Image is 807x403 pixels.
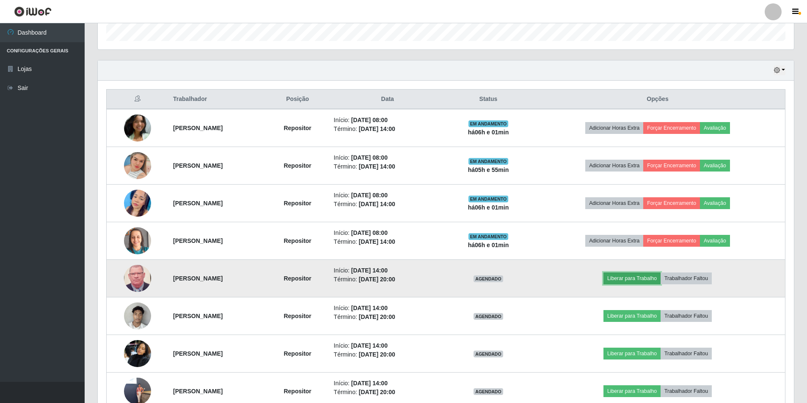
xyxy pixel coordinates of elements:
button: Adicionar Horas Extra [585,235,643,247]
button: Adicionar Horas Extra [585,197,643,209]
strong: Repositor [284,313,311,319]
button: Liberar para Trabalho [603,385,661,397]
time: [DATE] 14:00 [351,305,388,311]
strong: há 06 h e 01 min [468,204,509,211]
strong: [PERSON_NAME] [173,200,223,207]
strong: Repositor [284,237,311,244]
strong: [PERSON_NAME] [173,388,223,395]
strong: Repositor [284,125,311,131]
th: Status [446,90,530,109]
strong: [PERSON_NAME] [173,237,223,244]
li: Início: [334,116,441,125]
span: EM ANDAMENTO [468,196,509,202]
button: Trabalhador Faltou [661,272,712,284]
button: Trabalhador Faltou [661,310,712,322]
button: Forçar Encerramento [643,122,700,134]
li: Início: [334,266,441,275]
button: Avaliação [700,160,730,172]
time: [DATE] 08:00 [351,192,388,199]
time: [DATE] 14:00 [359,238,395,245]
button: Avaliação [700,122,730,134]
button: Avaliação [700,197,730,209]
li: Término: [334,388,441,397]
th: Trabalhador [168,90,267,109]
strong: [PERSON_NAME] [173,275,223,282]
button: Forçar Encerramento [643,235,700,247]
span: EM ANDAMENTO [468,233,509,240]
time: [DATE] 08:00 [351,117,388,123]
li: Término: [334,162,441,171]
button: Adicionar Horas Extra [585,160,643,172]
time: [DATE] 14:00 [359,201,395,207]
button: Forçar Encerramento [643,197,700,209]
button: Liberar para Trabalho [603,272,661,284]
strong: [PERSON_NAME] [173,350,223,357]
button: Liberar para Trabalho [603,310,661,322]
li: Término: [334,237,441,246]
strong: Repositor [284,162,311,169]
button: Adicionar Horas Extra [585,122,643,134]
th: Opções [530,90,785,109]
strong: Repositor [284,388,311,395]
img: 1748893020398.jpeg [124,114,151,142]
time: [DATE] 20:00 [359,313,395,320]
span: AGENDADO [474,351,503,357]
button: Trabalhador Faltou [661,385,712,397]
time: [DATE] 08:00 [351,229,388,236]
img: CoreUI Logo [14,6,52,17]
strong: [PERSON_NAME] [173,162,223,169]
span: AGENDADO [474,313,503,320]
span: EM ANDAMENTO [468,158,509,165]
button: Avaliação [700,235,730,247]
span: EM ANDAMENTO [468,120,509,127]
img: 1753795450805.jpeg [124,174,151,233]
th: Data [329,90,446,109]
li: Término: [334,350,441,359]
li: Início: [334,379,441,388]
li: Término: [334,275,441,284]
th: Posição [267,90,329,109]
strong: Repositor [284,350,311,357]
li: Início: [334,229,441,237]
time: [DATE] 14:00 [351,267,388,274]
strong: Repositor [284,200,311,207]
img: 1755715203050.jpeg [124,217,151,265]
img: 1755522333541.jpeg [124,335,151,371]
time: [DATE] 14:00 [359,125,395,132]
img: 1750879829184.jpeg [124,142,151,190]
li: Término: [334,313,441,321]
time: [DATE] 08:00 [351,154,388,161]
time: [DATE] 20:00 [359,389,395,395]
time: [DATE] 20:00 [359,351,395,358]
strong: há 06 h e 01 min [468,129,509,136]
button: Forçar Encerramento [643,160,700,172]
li: Término: [334,200,441,209]
strong: Repositor [284,275,311,282]
li: Início: [334,153,441,162]
strong: há 05 h e 55 min [468,166,509,173]
strong: [PERSON_NAME] [173,313,223,319]
time: [DATE] 20:00 [359,276,395,283]
strong: há 06 h e 01 min [468,242,509,248]
img: 1752582436297.jpeg [124,298,151,334]
time: [DATE] 14:00 [351,342,388,349]
span: AGENDADO [474,275,503,282]
img: 1750202852235.jpeg [124,261,151,296]
li: Início: [334,304,441,313]
strong: [PERSON_NAME] [173,125,223,131]
li: Término: [334,125,441,133]
button: Trabalhador Faltou [661,348,712,359]
li: Início: [334,191,441,200]
span: AGENDADO [474,388,503,395]
button: Liberar para Trabalho [603,348,661,359]
time: [DATE] 14:00 [351,380,388,387]
li: Início: [334,341,441,350]
time: [DATE] 14:00 [359,163,395,170]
